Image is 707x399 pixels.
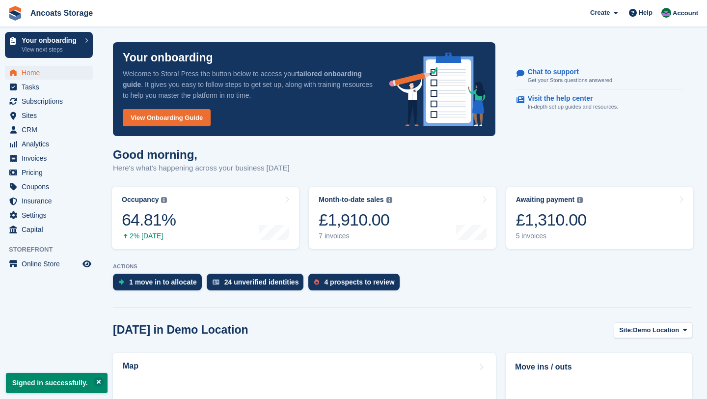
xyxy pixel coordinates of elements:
img: prospect-51fa495bee0391a8d652442698ab0144808aea92771e9ea1ae160a38d050c398.svg [314,279,319,285]
img: onboarding-info-6c161a55d2c0e0a8cae90662b2fe09162a5109e8cc188191df67fb4f79e88e88.svg [389,53,486,126]
div: £1,310.00 [516,210,587,230]
a: menu [5,194,93,208]
span: Help [639,8,653,18]
a: Occupancy 64.81% 2% [DATE] [112,187,299,249]
img: verify_identity-adf6edd0f0f0b5bbfe63781bf79b02c33cf7c696d77639b501bdc392416b5a36.svg [213,279,219,285]
p: Visit the help center [528,94,611,103]
h2: [DATE] in Demo Location [113,323,248,337]
a: Month-to-date sales £1,910.00 7 invoices [309,187,496,249]
a: Preview store [81,258,93,270]
span: Invoices [22,151,81,165]
a: View Onboarding Guide [123,109,211,126]
a: Chat to support Get your Stora questions answered. [517,63,683,90]
p: Your onboarding [22,37,80,44]
p: Signed in successfully. [6,373,108,393]
p: ACTIONS [113,263,692,270]
a: menu [5,180,93,194]
a: menu [5,166,93,179]
a: menu [5,94,93,108]
img: icon-info-grey-7440780725fd019a000dd9b08b2336e03edf1995a4989e88bcd33f0948082b44.svg [386,197,392,203]
span: Subscriptions [22,94,81,108]
span: Sites [22,109,81,122]
span: Site: [619,325,633,335]
p: View next steps [22,45,80,54]
a: menu [5,109,93,122]
p: Your onboarding [123,52,213,63]
div: 7 invoices [319,232,392,240]
img: icon-info-grey-7440780725fd019a000dd9b08b2336e03edf1995a4989e88bcd33f0948082b44.svg [577,197,583,203]
p: Welcome to Stora! Press the button below to access your . It gives you easy to follow steps to ge... [123,68,374,101]
span: CRM [22,123,81,137]
div: 2% [DATE] [122,232,176,240]
img: icon-info-grey-7440780725fd019a000dd9b08b2336e03edf1995a4989e88bcd33f0948082b44.svg [161,197,167,203]
a: Your onboarding View next steps [5,32,93,58]
div: 1 move in to allocate [129,278,197,286]
div: Awaiting payment [516,196,575,204]
span: Coupons [22,180,81,194]
span: Insurance [22,194,81,208]
p: Chat to support [528,68,606,76]
span: Storefront [9,245,98,255]
a: menu [5,208,93,222]
a: menu [5,151,93,165]
span: Pricing [22,166,81,179]
p: In-depth set up guides and resources. [528,103,619,111]
a: menu [5,137,93,151]
a: menu [5,257,93,271]
h2: Map [123,362,138,370]
div: 64.81% [122,210,176,230]
a: menu [5,66,93,80]
div: 4 prospects to review [324,278,394,286]
a: 24 unverified identities [207,274,309,295]
a: Visit the help center In-depth set up guides and resources. [517,89,683,116]
div: 24 unverified identities [224,278,299,286]
span: Settings [22,208,81,222]
span: Online Store [22,257,81,271]
a: menu [5,80,93,94]
div: £1,910.00 [319,210,392,230]
span: Tasks [22,80,81,94]
button: Site: Demo Location [614,322,692,339]
div: 5 invoices [516,232,587,240]
a: 4 prospects to review [308,274,404,295]
p: Get your Stora questions answered. [528,76,614,85]
span: Capital [22,223,81,236]
h1: Good morning, [113,148,290,161]
img: stora-icon-8386f47178a22dfd0bd8f6a31ec36ba5ce8667c1dd55bd0f319d3a0aa187defe.svg [8,6,23,21]
span: Account [673,8,698,18]
img: move_ins_to_allocate_icon-fdf77a2bb77ea45bf5b3d319d69a93e2d87916cf1d5bf7949dd705db3b84f3ca.svg [119,279,124,285]
p: Here's what's happening across your business [DATE] [113,163,290,174]
div: Month-to-date sales [319,196,383,204]
span: Home [22,66,81,80]
div: Occupancy [122,196,159,204]
a: menu [5,223,93,236]
h2: Move ins / outs [515,361,683,373]
a: Ancoats Storage [27,5,97,21]
span: Create [590,8,610,18]
a: menu [5,123,93,137]
span: Analytics [22,137,81,151]
span: Demo Location [633,325,679,335]
a: 1 move in to allocate [113,274,207,295]
a: Awaiting payment £1,310.00 5 invoices [506,187,693,249]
